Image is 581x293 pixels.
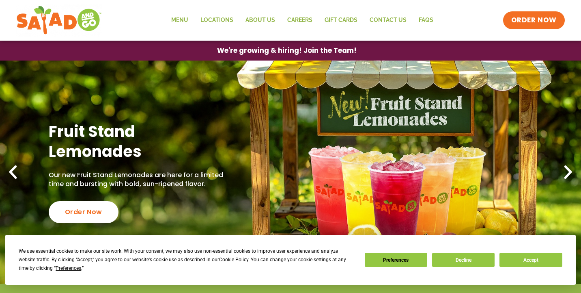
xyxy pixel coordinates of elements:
[165,11,439,30] nav: Menu
[49,171,224,189] p: Our new Fruit Stand Lemonades are here for a limited time and bursting with bold, sun-ripened fla...
[19,247,355,273] div: We use essential cookies to make our site work. With your consent, we may also use non-essential ...
[511,15,557,25] span: ORDER NOW
[49,201,118,223] div: Order Now
[365,253,427,267] button: Preferences
[56,265,81,271] span: Preferences
[5,235,576,285] div: Cookie Consent Prompt
[239,11,281,30] a: About Us
[16,4,102,37] img: new-SAG-logo-768×292
[364,11,413,30] a: Contact Us
[165,11,194,30] a: Menu
[49,122,224,162] h2: Fruit Stand Lemonades
[503,11,565,29] a: ORDER NOW
[219,257,248,263] span: Cookie Policy
[217,47,357,54] span: We're growing & hiring! Join the Team!
[281,11,318,30] a: Careers
[318,11,364,30] a: GIFT CARDS
[432,253,495,267] button: Decline
[205,41,369,60] a: We're growing & hiring! Join the Team!
[413,11,439,30] a: FAQs
[499,253,562,267] button: Accept
[194,11,239,30] a: Locations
